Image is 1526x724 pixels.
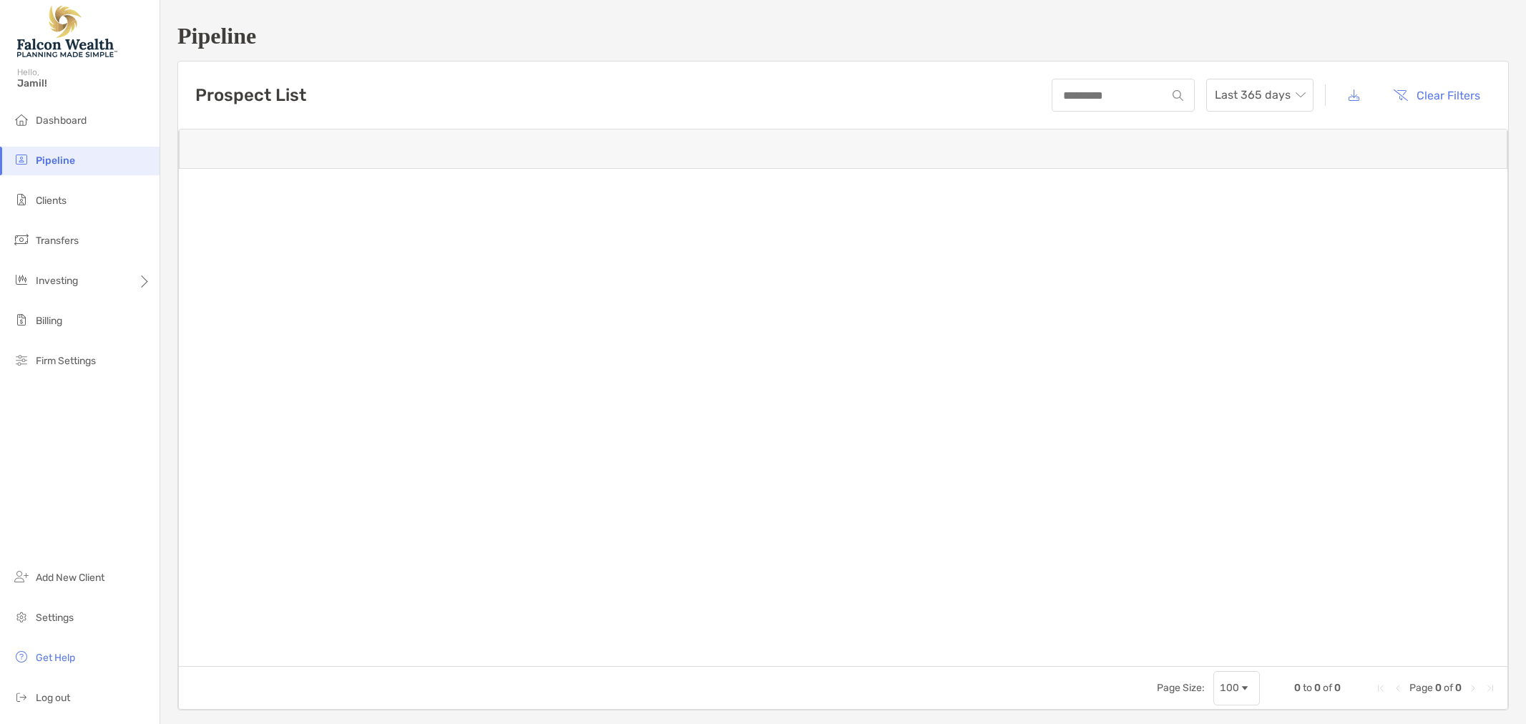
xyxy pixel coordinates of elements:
[36,355,96,367] span: Firm Settings
[1323,682,1332,694] span: of
[1157,682,1205,694] div: Page Size:
[1382,79,1491,111] button: Clear Filters
[36,652,75,664] span: Get Help
[1173,90,1183,101] img: input icon
[1334,682,1341,694] span: 0
[36,692,70,704] span: Log out
[1220,682,1239,694] div: 100
[36,155,75,167] span: Pipeline
[1409,682,1433,694] span: Page
[36,195,67,207] span: Clients
[13,271,30,288] img: investing icon
[13,568,30,585] img: add_new_client icon
[36,612,74,624] span: Settings
[1485,683,1496,694] div: Last Page
[13,351,30,368] img: firm-settings icon
[177,23,1509,49] h1: Pipeline
[1314,682,1321,694] span: 0
[17,6,117,57] img: Falcon Wealth Planning Logo
[1455,682,1462,694] span: 0
[36,114,87,127] span: Dashboard
[13,688,30,705] img: logout icon
[1444,682,1453,694] span: of
[13,311,30,328] img: billing icon
[36,235,79,247] span: Transfers
[1392,683,1404,694] div: Previous Page
[13,608,30,625] img: settings icon
[1435,682,1442,694] span: 0
[1467,683,1479,694] div: Next Page
[1215,79,1305,111] span: Last 365 days
[36,315,62,327] span: Billing
[13,111,30,128] img: dashboard icon
[36,275,78,287] span: Investing
[13,191,30,208] img: clients icon
[13,151,30,168] img: pipeline icon
[1213,671,1260,705] div: Page Size
[13,648,30,665] img: get-help icon
[1375,683,1386,694] div: First Page
[1303,682,1312,694] span: to
[13,231,30,248] img: transfers icon
[36,572,104,584] span: Add New Client
[195,85,306,105] h3: Prospect List
[1294,682,1301,694] span: 0
[17,77,151,89] span: Jamil!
